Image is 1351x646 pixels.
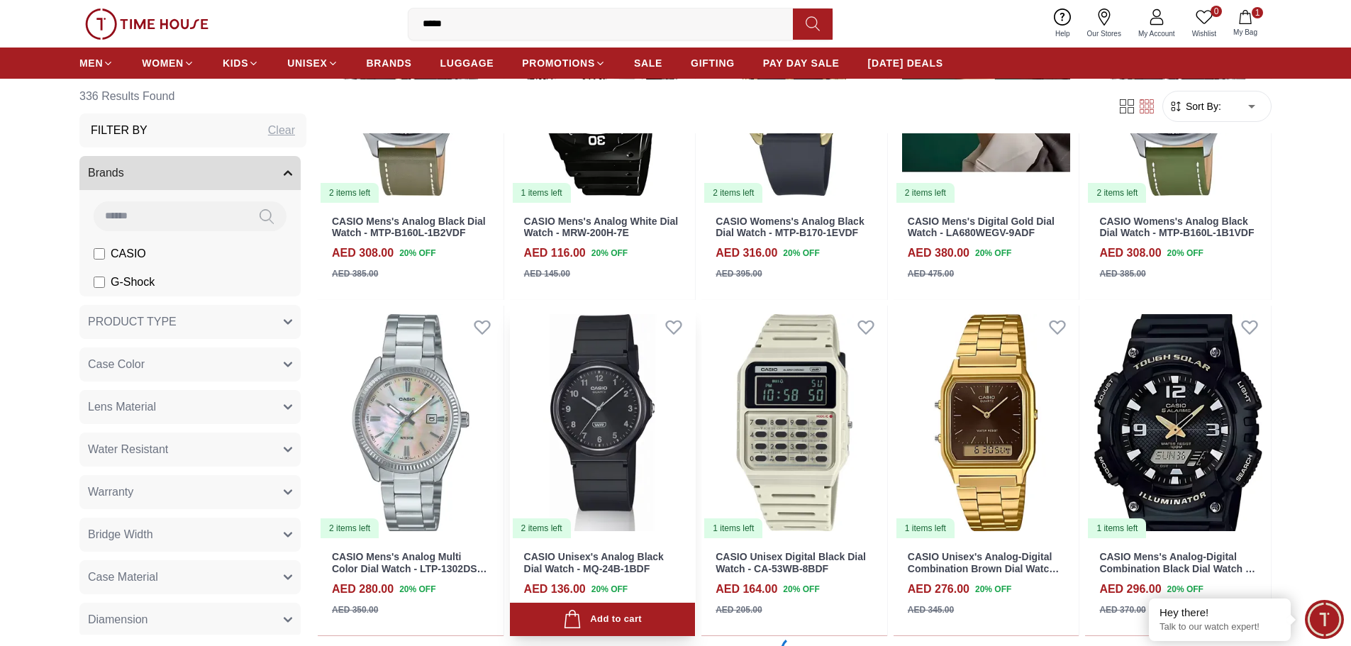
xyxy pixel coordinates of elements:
[1088,183,1146,203] div: 2 items left
[332,581,394,598] h4: AED 280.00
[908,551,1061,586] a: CASIO Unisex's Analog-Digital Combination Brown Dial Watch - AQ-230GA-5AMQYDF
[894,306,1079,540] a: CASIO Unisex's Analog-Digital Combination Brown Dial Watch - AQ-230GA-5AMQYDF1 items left
[1305,600,1344,639] div: Chat Widget
[79,156,301,190] button: Brands
[716,581,777,598] h4: AED 164.00
[908,216,1055,239] a: CASIO Mens's Digital Gold Dial Watch - LA680WEGV-9ADF
[111,245,146,262] span: CASIO
[1186,28,1222,39] span: Wishlist
[1085,306,1271,540] a: CASIO Mens's Analog-Digital Combination Black Dial Watch - AQ-S810W-1B1 items left
[868,50,943,76] a: [DATE] DEALS
[868,56,943,70] span: [DATE] DEALS
[88,313,177,330] span: PRODUCT TYPE
[88,611,148,628] span: Diamension
[1167,583,1203,596] span: 20 % OFF
[1099,551,1255,586] a: CASIO Mens's Analog-Digital Combination Black Dial Watch - AQ-S810W-1B
[332,551,487,586] a: CASIO Mens's Analog Multi Color Dial Watch - LTP-1302DS-4AVDF
[88,441,168,458] span: Water Resistant
[399,247,435,260] span: 20 % OFF
[701,306,887,540] a: CASIO Unisex Digital Black Dial Watch - CA-53WB-8BDF1 items left
[1085,306,1271,540] img: CASIO Mens's Analog-Digital Combination Black Dial Watch - AQ-S810W-1B
[524,581,586,598] h4: AED 136.00
[79,518,301,552] button: Bridge Width
[908,245,969,262] h4: AED 380.00
[367,50,412,76] a: BRANDS
[975,583,1011,596] span: 20 % OFF
[88,356,145,373] span: Case Color
[332,245,394,262] h4: AED 308.00
[88,399,156,416] span: Lens Material
[591,247,628,260] span: 20 % OFF
[79,305,301,339] button: PRODUCT TYPE
[111,274,155,291] span: G-Shock
[88,484,133,501] span: Warranty
[79,390,301,424] button: Lens Material
[634,50,662,76] a: SALE
[522,56,595,70] span: PROMOTIONS
[704,183,762,203] div: 2 items left
[1211,6,1222,17] span: 0
[763,56,840,70] span: PAY DAY SALE
[79,50,113,76] a: MEN
[701,306,887,540] img: CASIO Unisex Digital Black Dial Watch - CA-53WB-8BDF
[975,247,1011,260] span: 20 % OFF
[91,122,148,139] h3: Filter By
[318,306,504,540] img: CASIO Mens's Analog Multi Color Dial Watch - LTP-1302DS-4AVDF
[1225,7,1266,40] button: 1My Bag
[332,216,486,239] a: CASIO Mens's Analog Black Dial Watch - MTP-B160L-1B2VDF
[79,560,301,594] button: Case Material
[763,50,840,76] a: PAY DAY SALE
[79,475,301,509] button: Warranty
[1050,28,1076,39] span: Help
[1160,606,1280,620] div: Hey there!
[716,603,762,616] div: AED 205.00
[223,50,259,76] a: KIDS
[896,518,955,538] div: 1 items left
[94,248,105,260] input: CASIO
[908,581,969,598] h4: AED 276.00
[88,526,153,543] span: Bridge Width
[524,245,586,262] h4: AED 116.00
[1183,99,1221,113] span: Sort By:
[510,306,696,540] img: CASIO Unisex's Analog Black Dial Watch - MQ-24B-1BDF
[332,603,378,616] div: AED 350.00
[524,267,570,280] div: AED 145.00
[1160,621,1280,633] p: Talk to our watch expert!
[1099,581,1161,598] h4: AED 296.00
[896,183,955,203] div: 2 items left
[318,306,504,540] a: CASIO Mens's Analog Multi Color Dial Watch - LTP-1302DS-4AVDF2 items left
[634,56,662,70] span: SALE
[142,50,194,76] a: WOMEN
[399,583,435,596] span: 20 % OFF
[142,56,184,70] span: WOMEN
[908,603,954,616] div: AED 345.00
[716,551,866,574] a: CASIO Unisex Digital Black Dial Watch - CA-53WB-8BDF
[1047,6,1079,42] a: Help
[716,267,762,280] div: AED 395.00
[321,518,379,538] div: 2 items left
[223,56,248,70] span: KIDS
[691,50,735,76] a: GIFTING
[716,216,864,239] a: CASIO Womens's Analog Black Dial Watch - MTP-B170-1EVDF
[287,56,327,70] span: UNISEX
[85,9,209,40] img: ...
[894,306,1079,540] img: CASIO Unisex's Analog-Digital Combination Brown Dial Watch - AQ-230GA-5AMQYDF
[591,583,628,596] span: 20 % OFF
[522,50,606,76] a: PROMOTIONS
[563,610,642,629] div: Add to cart
[287,50,338,76] a: UNISEX
[79,603,301,637] button: Diamension
[691,56,735,70] span: GIFTING
[1167,247,1203,260] span: 20 % OFF
[79,433,301,467] button: Water Resistant
[1082,28,1127,39] span: Our Stores
[704,518,762,538] div: 1 items left
[440,50,494,76] a: LUGGAGE
[440,56,494,70] span: LUGGAGE
[1169,99,1221,113] button: Sort By:
[716,245,777,262] h4: AED 316.00
[908,267,954,280] div: AED 475.00
[268,122,295,139] div: Clear
[510,603,696,636] button: Add to cart
[513,183,571,203] div: 1 items left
